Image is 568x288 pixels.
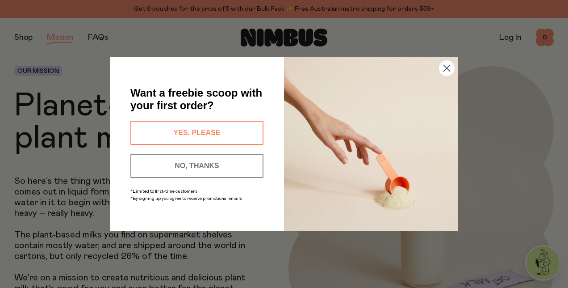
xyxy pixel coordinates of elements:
[284,57,458,231] img: c0d45117-8e62-4a02-9742-374a5db49d45.jpeg
[130,121,263,145] button: YES, PLEASE
[130,87,262,111] span: Want a freebie scoop with your first order?
[130,154,263,178] button: NO, THANKS
[439,60,455,76] button: Close dialog
[130,189,197,194] span: *Limited to first-time customers
[130,196,242,201] span: *By signing up you agree to receive promotional emails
